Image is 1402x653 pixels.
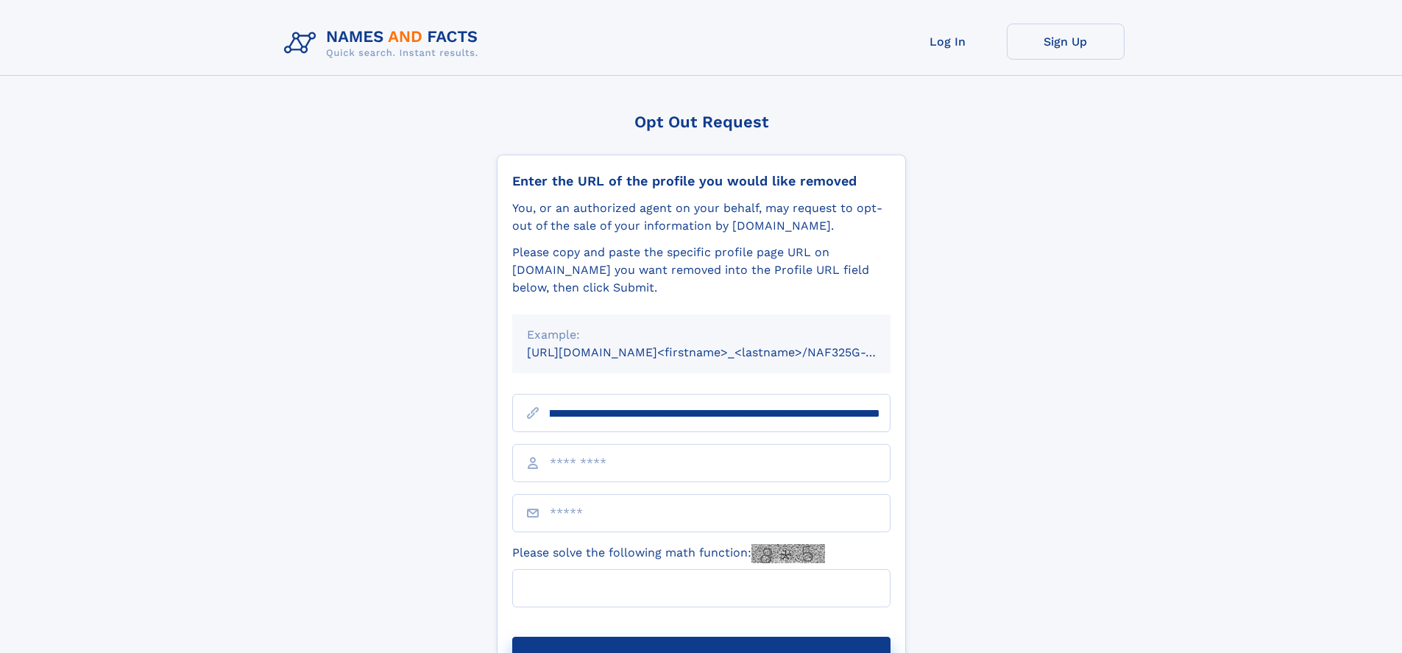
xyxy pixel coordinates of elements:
[497,113,906,131] div: Opt Out Request
[512,244,891,297] div: Please copy and paste the specific profile page URL on [DOMAIN_NAME] you want removed into the Pr...
[889,24,1007,60] a: Log In
[1007,24,1125,60] a: Sign Up
[527,326,876,344] div: Example:
[512,200,891,235] div: You, or an authorized agent on your behalf, may request to opt-out of the sale of your informatio...
[512,173,891,189] div: Enter the URL of the profile you would like removed
[512,544,825,563] label: Please solve the following math function:
[527,345,918,359] small: [URL][DOMAIN_NAME]<firstname>_<lastname>/NAF325G-xxxxxxxx
[278,24,490,63] img: Logo Names and Facts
